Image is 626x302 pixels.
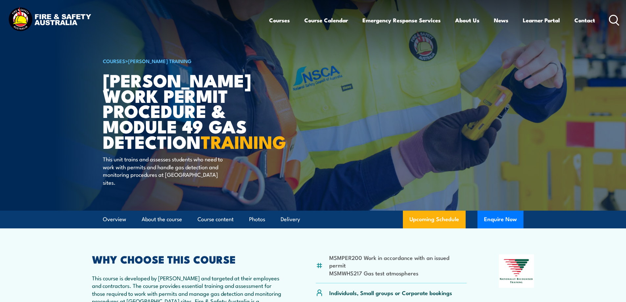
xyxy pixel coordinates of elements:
button: Enquire Now [477,211,523,228]
p: This unit trains and assesses students who need to work with permits and handle gas detection and... [103,155,223,186]
h6: > [103,57,265,65]
a: Learner Portal [523,12,560,29]
h2: WHY CHOOSE THIS COURSE [92,254,284,264]
a: Emergency Response Services [362,12,441,29]
a: Courses [269,12,290,29]
a: Delivery [281,211,300,228]
a: Course content [197,211,234,228]
h1: [PERSON_NAME] Work Permit Procedure & Module 49 Gas Detection [103,72,265,149]
strong: TRAINING [201,128,286,155]
a: News [494,12,508,29]
a: About the course [142,211,182,228]
img: Nationally Recognised Training logo. [499,254,534,288]
a: Course Calendar [304,12,348,29]
p: Individuals, Small groups or Corporate bookings [329,289,452,296]
a: [PERSON_NAME] Training [128,57,192,64]
a: COURSES [103,57,125,64]
a: About Us [455,12,479,29]
a: Upcoming Schedule [403,211,466,228]
li: MSMWHS217 Gas test atmospheres [329,269,467,277]
a: Overview [103,211,126,228]
a: Photos [249,211,265,228]
li: MSMPER200 Work in accordance with an issued permit [329,254,467,269]
a: Contact [574,12,595,29]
